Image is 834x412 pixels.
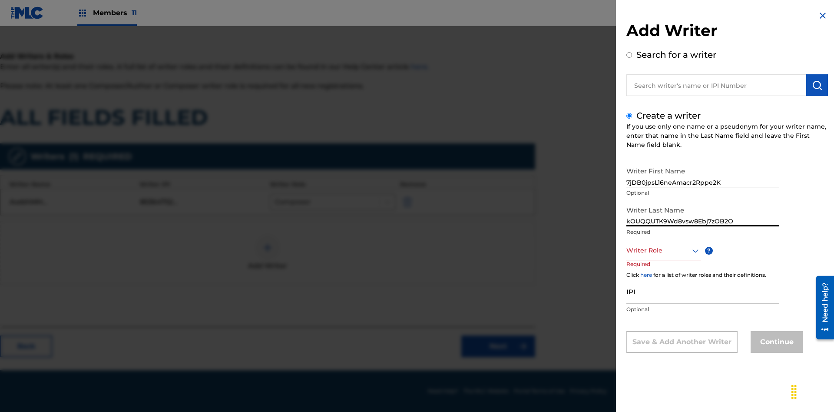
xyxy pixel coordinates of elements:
label: Search for a writer [636,50,716,60]
h2: Add Writer [626,21,828,43]
span: ? [705,247,713,255]
input: Search writer's name or IPI Number [626,74,806,96]
span: Members [93,8,137,18]
a: here [640,272,652,278]
img: Search Works [812,80,822,90]
div: If you use only one name or a pseudonym for your writer name, enter that name in the Last Name fi... [626,122,828,150]
iframe: Chat Widget [791,370,834,412]
iframe: Resource Center [810,272,834,344]
img: Top Rightsholders [77,8,88,18]
div: Click for a list of writer roles and their definitions. [626,271,828,279]
label: Create a writer [636,110,701,121]
img: MLC Logo [10,7,44,19]
span: 11 [132,9,137,17]
p: Required [626,260,659,280]
p: Optional [626,189,779,197]
div: Drag [787,379,801,405]
p: Required [626,228,779,236]
p: Optional [626,306,779,313]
